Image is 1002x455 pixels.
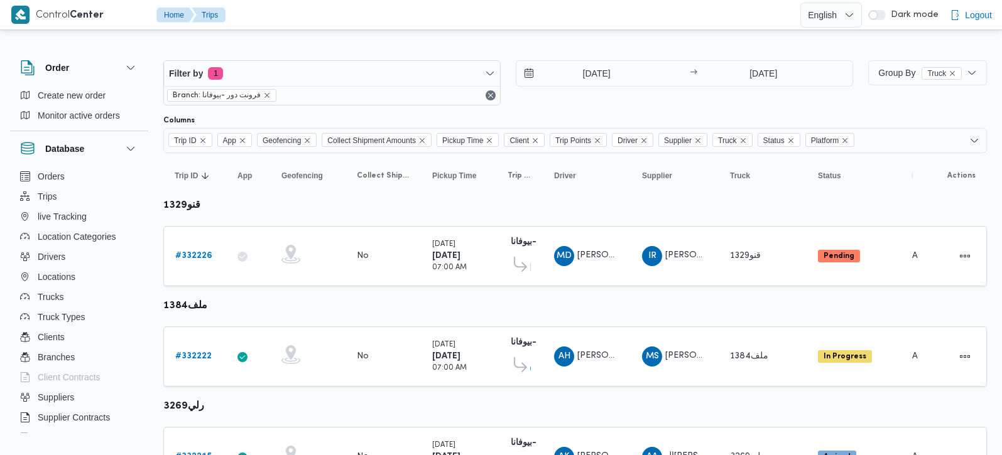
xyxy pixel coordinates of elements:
[646,346,659,367] span: MS
[20,60,138,75] button: Order
[163,201,200,210] b: قنو1329
[357,171,410,181] span: Collect Shipment Amounts
[164,61,500,86] button: Filter by1 active filters
[217,133,252,147] span: App
[432,252,460,260] b: [DATE]
[612,133,653,147] span: Driver
[824,353,866,360] b: In Progress
[15,105,143,126] button: Monitor active orders
[841,137,849,144] button: Remove Platform from selection in this group
[813,166,895,186] button: Status
[554,346,574,367] div: Ammad Hamdi Khatab Ghlab
[787,137,795,144] button: Remove Status from selection in this group
[642,171,672,181] span: Supplier
[15,307,143,327] button: Truck Types
[554,246,574,266] div: Mahmood Daroish Yousf Daroish
[38,410,110,425] span: Supplier Contracts
[357,250,369,262] div: No
[432,442,455,449] small: [DATE]
[170,166,220,186] button: Trip IDSorted in descending order
[38,289,63,304] span: Trucks
[70,11,104,20] b: Center
[237,171,252,181] span: App
[805,133,855,147] span: Platform
[730,171,750,181] span: Truck
[281,171,323,181] span: Geofencing
[432,365,467,372] small: 07:00 AM
[955,246,975,266] button: Actions
[531,137,539,144] button: Remove Client from selection in this group
[694,137,702,144] button: Remove Supplier from selection in this group
[38,88,106,103] span: Create new order
[665,351,737,360] span: [PERSON_NAME]
[327,134,416,147] span: Collect Shipment Amounts
[511,238,578,246] b: فرونت دور -بيوفانا
[15,387,143,407] button: Suppliers
[878,68,962,78] span: Group By Truck
[955,346,975,367] button: Actions
[357,351,369,362] div: No
[192,8,226,23] button: Trips
[558,346,570,367] span: AH
[168,133,212,147] span: Trip ID
[549,166,624,186] button: Driver
[15,186,143,206] button: Trips
[511,439,578,447] b: فرونت دور -بيوفانا
[725,166,800,186] button: Truck
[763,134,785,147] span: Status
[642,246,662,266] div: Ibrahem Rmdhan Ibrahem Athman AbobIsha
[432,241,455,248] small: [DATE]
[432,264,467,271] small: 07:00 AM
[730,352,768,360] span: ملف1384
[432,341,455,348] small: [DATE]
[739,137,747,144] button: Remove Truck from selection in this group
[156,8,194,23] button: Home
[577,351,669,360] span: [PERSON_NAME] غلاب
[15,85,143,105] button: Create new order
[665,251,839,259] span: [PERSON_NAME][DATE] [PERSON_NAME]
[15,166,143,186] button: Orders
[824,252,854,260] b: Pending
[257,133,317,147] span: Geofencing
[432,171,476,181] span: Pickup Time
[10,166,148,438] div: Database
[38,430,69,445] span: Devices
[38,189,57,204] span: Trips
[868,60,987,85] button: Group ByTruckremove selected entity
[427,166,490,186] button: Pickup Time
[208,67,223,80] span: 1 active filters
[550,133,607,147] span: Trip Points
[594,137,601,144] button: Remove Trip Points from selection in this group
[516,61,659,86] input: Press the down key to open a popover containing a calendar.
[15,287,143,307] button: Trucks
[886,10,939,20] span: Dark mode
[718,134,737,147] span: Truck
[912,352,939,360] span: Admin
[38,249,65,264] span: Drivers
[509,134,529,147] span: Client
[11,6,30,24] img: X8yXhbKr1z7QwAAAABJRU5ErkJggg==
[701,61,826,86] input: Press the down key to open a popover containing a calendar.
[15,227,143,247] button: Location Categories
[730,252,761,260] span: قنو1329
[618,134,638,147] span: Driver
[173,90,261,101] span: Branch: فرونت دور -بيوفانا
[945,3,997,28] button: Logout
[648,246,656,266] span: IR
[640,137,648,144] button: Remove Driver from selection in this group
[15,267,143,287] button: Locations
[10,85,148,131] div: Order
[511,338,578,346] b: فرونت دور -بيوفانا
[38,209,87,224] span: live Tracking
[38,269,75,284] span: Locations
[508,171,531,181] span: Trip Points
[907,166,918,186] button: Platform
[818,250,860,262] span: Pending
[658,133,707,147] span: Supplier
[818,171,841,181] span: Status
[712,133,753,147] span: Truck
[442,134,483,147] span: Pickup Time
[239,137,246,144] button: Remove App from selection in this group
[38,329,65,345] span: Clients
[199,137,207,144] button: Remove Trip ID from selection in this group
